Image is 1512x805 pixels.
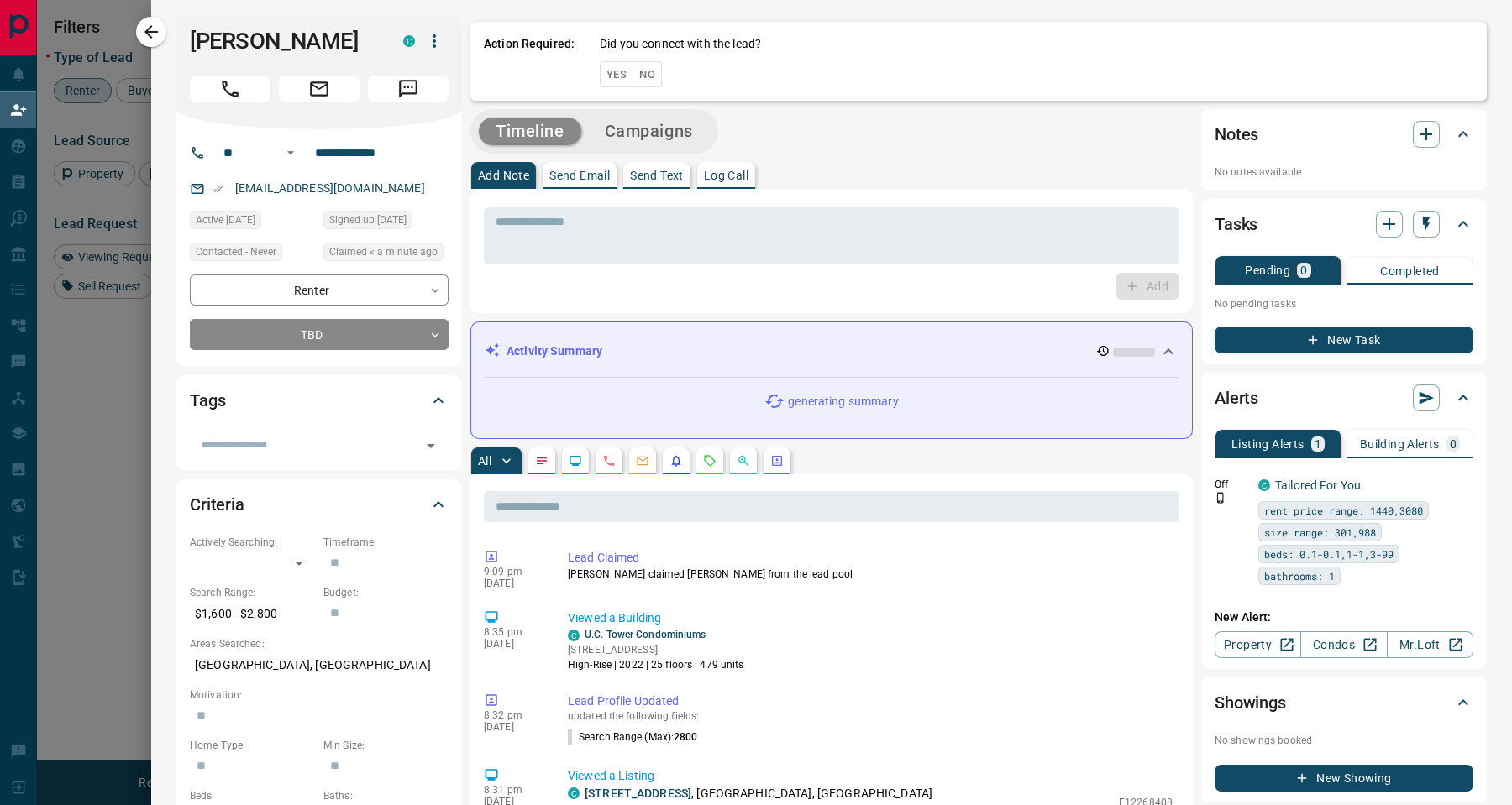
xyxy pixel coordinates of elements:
[549,170,610,181] p: Send Email
[368,76,449,102] span: Message
[568,710,1173,722] p: updated the following fields:
[1264,502,1423,519] span: rent price range: 1440,3080
[569,454,582,468] svg: Lead Browsing Activity
[1215,165,1473,180] p: No notes available
[1275,478,1361,492] a: Tailored For You
[190,788,315,803] p: Beds:
[323,788,449,803] p: Baths:
[704,170,748,181] p: Log Call
[484,35,575,87] p: Action Required:
[190,585,315,600] p: Search Range:
[190,274,449,306] div: Renter
[190,319,449,350] div: TBD
[630,170,684,181] p: Send Text
[484,626,543,638] p: 8:35 pm
[190,651,449,679] p: [GEOGRAPHIC_DATA], [GEOGRAPHIC_DATA]
[196,212,255,228] span: Active [DATE]
[568,630,580,641] div: condos.ca
[403,35,415,47] div: condos.ca
[588,118,710,145] button: Campaigns
[507,342,602,360] p: Activity Summary
[279,76,360,102] span: Email
[1264,546,1394,562] span: beds: 0.1-0.1,1-1,3-99
[674,731,697,743] span: 2800
[1215,733,1473,748] p: No showings booked
[568,787,580,799] div: condos.ca
[1380,265,1440,277] p: Completed
[329,243,438,260] span: Claimed < a minute ago
[484,709,543,721] p: 8:32 pm
[479,118,581,145] button: Timeline
[190,211,315,234] div: Sat Aug 16 2025
[1215,384,1258,411] h2: Alerts
[1215,327,1473,353] button: New Task
[788,393,898,410] p: generating summary
[585,629,706,640] a: U.C. Tower Condominiums
[484,578,543,589] p: [DATE]
[1215,492,1226,504] svg: Push Notification Only
[281,143,301,163] button: Open
[323,211,449,234] div: Thu Dec 05 2024
[1215,211,1257,238] h2: Tasks
[568,657,744,672] p: High-Rise | 2022 | 25 floors | 479 units
[484,784,543,796] p: 8:31 pm
[329,212,407,228] span: Signed up [DATE]
[585,785,932,802] p: , [GEOGRAPHIC_DATA], [GEOGRAPHIC_DATA]
[485,336,1179,367] div: Activity Summary
[1360,438,1440,450] p: Building Alerts
[478,455,491,467] p: All
[633,61,662,87] button: No
[1215,114,1473,154] div: Notes
[235,181,425,195] a: [EMAIL_ADDRESS][DOMAIN_NAME]
[600,35,761,53] p: Did you connect with the lead?
[568,642,744,657] p: [STREET_ADDRESS]
[484,566,543,578] p: 9:09 pm
[419,434,443,457] button: Open
[190,484,449,525] div: Criteria
[196,243,276,260] span: Contacted - Never
[212,183,223,195] svg: Email Verified
[1264,524,1376,541] span: size range: 301,988
[1264,567,1335,584] span: bathrooms: 1
[1387,631,1473,658] a: Mr.Loft
[1215,765,1473,792] button: New Showing
[1215,689,1286,716] h2: Showings
[669,454,683,468] svg: Listing Alerts
[602,454,616,468] svg: Calls
[568,767,1173,785] p: Viewed a Listing
[1215,204,1473,244] div: Tasks
[1215,121,1258,148] h2: Notes
[190,687,449,703] p: Motivation:
[484,721,543,733] p: [DATE]
[323,738,449,753] p: Min Size:
[585,787,691,800] a: [STREET_ADDRESS]
[703,454,717,468] svg: Requests
[190,387,225,414] h2: Tags
[484,638,543,650] p: [DATE]
[568,729,698,745] p: Search Range (Max) :
[1215,378,1473,418] div: Alerts
[1315,438,1321,450] p: 1
[568,609,1173,627] p: Viewed a Building
[323,585,449,600] p: Budget:
[1215,291,1473,316] p: No pending tasks
[190,636,449,651] p: Areas Searched:
[190,738,315,753] p: Home Type:
[568,693,1173,710] p: Lead Profile Updated
[190,600,315,628] p: $1,600 - $2,800
[478,170,529,181] p: Add Note
[1215,631,1301,658] a: Property
[190,28,378,55] h1: [PERSON_NAME]
[1215,477,1248,492] p: Off
[190,535,315,550] p: Actively Searching:
[535,454,549,468] svg: Notes
[323,243,449,266] div: Sun Aug 17 2025
[323,535,449,550] p: Timeframe:
[1258,479,1270,491] div: condos.ca
[1450,438,1457,450] p: 0
[1215,682,1473,723] div: Showings
[1300,631,1387,658] a: Condos
[737,454,750,468] svg: Opportunities
[568,549,1173,567] p: Lead Claimed
[600,61,633,87] button: Yes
